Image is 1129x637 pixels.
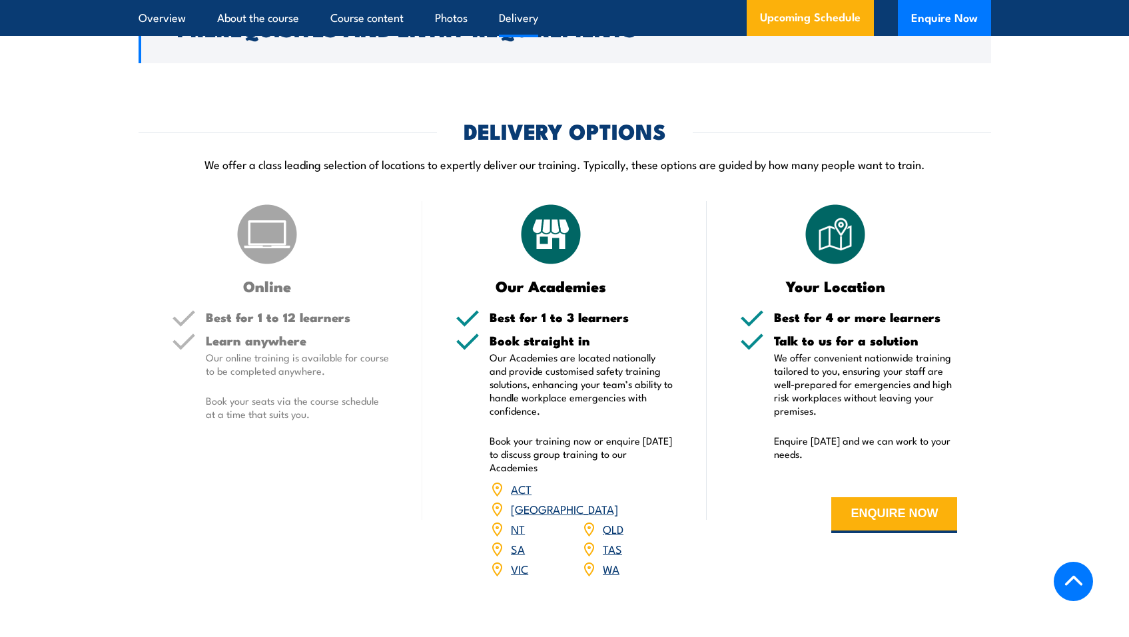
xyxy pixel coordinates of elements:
[490,351,673,417] p: Our Academies are located nationally and provide customised safety training solutions, enhancing ...
[740,278,931,294] h3: Your Location
[177,19,932,37] h2: Prerequisites and Entry Requirements
[490,334,673,347] h5: Book straight in
[511,481,532,497] a: ACT
[603,540,622,556] a: TAS
[206,334,390,347] h5: Learn anywhere
[490,311,673,323] h5: Best for 1 to 3 learners
[511,521,525,536] a: NT
[511,501,618,517] a: [GEOGRAPHIC_DATA]
[456,278,647,294] h3: Our Academies
[490,434,673,474] p: Book your training now or enquire [DATE] to discuss group training to our Academies
[511,560,528,576] a: VIC
[774,334,958,347] h5: Talk to us for a solution
[603,521,623,536] a: QLD
[774,351,958,417] p: We offer convenient nationwide training tailored to you, ensuring your staff are well-prepared fo...
[139,156,991,172] p: We offer a class leading selection of locations to expertly deliver our training. Typically, thes...
[831,497,957,533] button: ENQUIRE NOW
[206,351,390,377] p: Our online training is available for course to be completed anywhere.
[603,560,619,576] a: WA
[511,540,525,556] a: SA
[206,311,390,323] h5: Best for 1 to 12 learners
[774,434,958,461] p: Enquire [DATE] and we can work to your needs.
[206,394,390,421] p: Book your seats via the course schedule at a time that suits you.
[464,121,666,140] h2: DELIVERY OPTIONS
[172,278,363,294] h3: Online
[774,311,958,323] h5: Best for 4 or more learners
